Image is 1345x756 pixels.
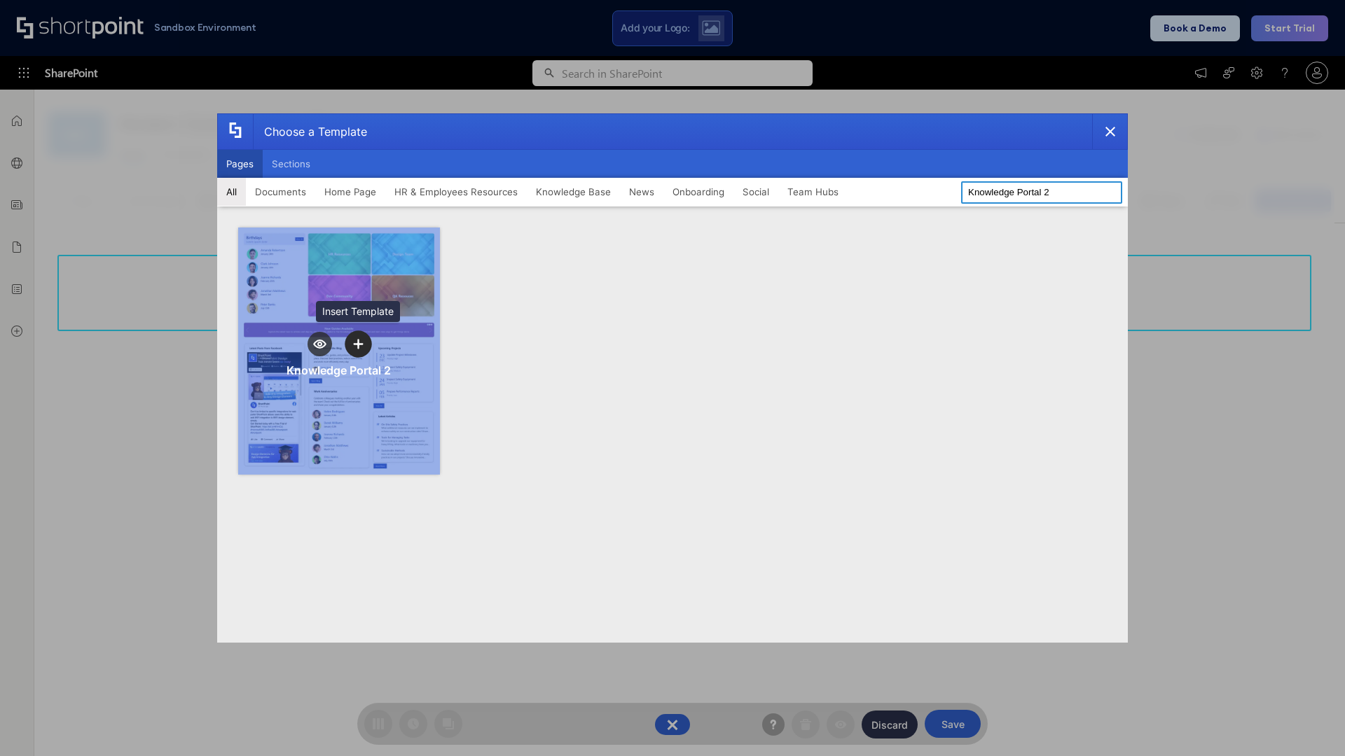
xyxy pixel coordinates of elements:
button: HR & Employees Resources [385,178,527,206]
button: Pages [217,150,263,178]
div: template selector [217,113,1128,643]
iframe: Chat Widget [1275,689,1345,756]
button: Social [733,178,778,206]
button: Home Page [315,178,385,206]
button: All [217,178,246,206]
button: Onboarding [663,178,733,206]
div: Knowledge Portal 2 [287,363,391,377]
button: Sections [263,150,319,178]
input: Search [961,181,1122,204]
button: Knowledge Base [527,178,620,206]
button: Team Hubs [778,178,848,206]
button: Documents [246,178,315,206]
button: News [620,178,663,206]
div: Choose a Template [253,114,367,149]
